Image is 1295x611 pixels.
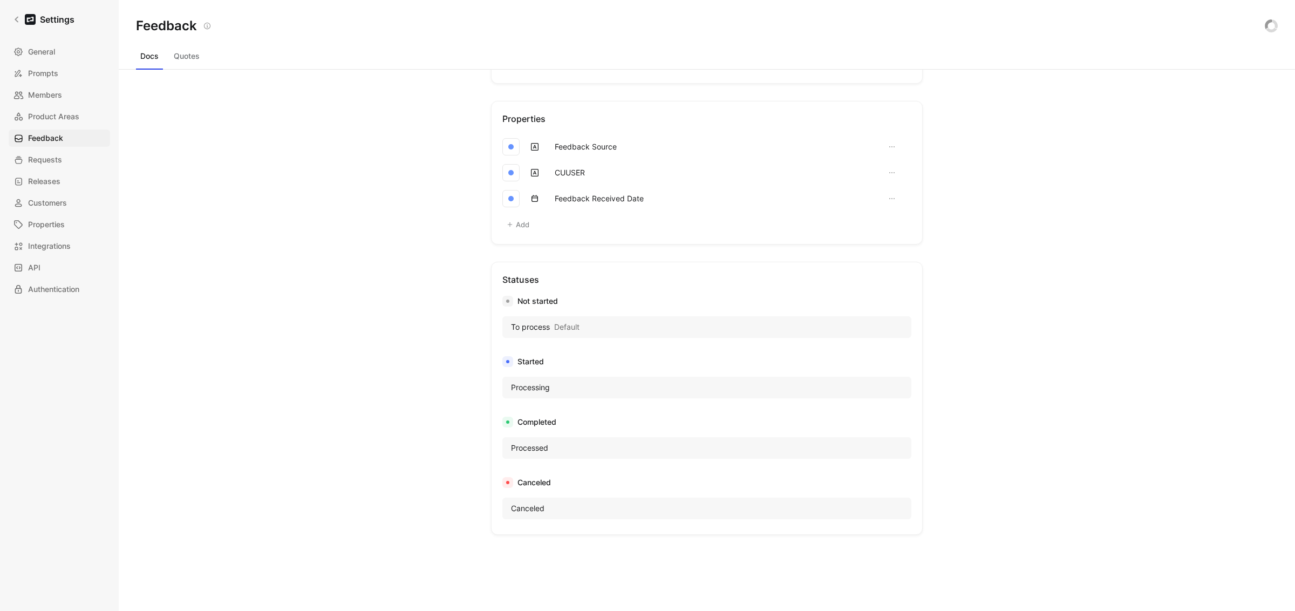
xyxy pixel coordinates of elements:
[502,217,534,232] button: Add
[502,112,911,125] div: Properties
[9,237,110,255] a: Integrations
[28,89,62,101] span: Members
[502,416,911,429] div: Completed
[9,9,79,30] a: Settings
[28,175,60,188] span: Releases
[9,281,110,298] a: Authentication
[9,108,110,125] a: Product Areas
[550,138,622,155] button: Feedback Source
[511,442,548,454] span: Processed
[28,283,79,296] span: Authentication
[9,65,110,82] a: Prompts
[136,17,197,35] h2: Feedback
[511,502,544,515] span: Canceled
[9,194,110,212] a: Customers
[9,130,110,147] a: Feedback
[550,190,649,207] button: Feedback Received Date
[9,216,110,233] a: Properties
[169,47,204,65] button: Quotes
[28,218,65,231] span: Properties
[28,132,63,145] span: Feedback
[550,164,590,181] button: CUUSER
[511,381,550,394] span: Processing
[9,151,110,168] a: Requests
[28,45,55,58] span: General
[9,43,110,60] a: General
[9,173,110,190] a: Releases
[511,321,550,334] span: To process
[9,259,110,276] a: API
[502,273,911,286] div: Statuses
[554,321,580,334] span: Default
[28,261,40,274] span: API
[28,110,79,123] span: Product Areas
[40,13,74,26] h1: Settings
[502,355,911,368] div: Started
[28,196,67,209] span: Customers
[502,476,911,489] div: Canceled
[28,67,58,80] span: Prompts
[502,295,911,308] div: Not started
[28,153,62,166] span: Requests
[9,86,110,104] a: Members
[28,240,71,253] span: Integrations
[136,47,163,65] button: Docs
